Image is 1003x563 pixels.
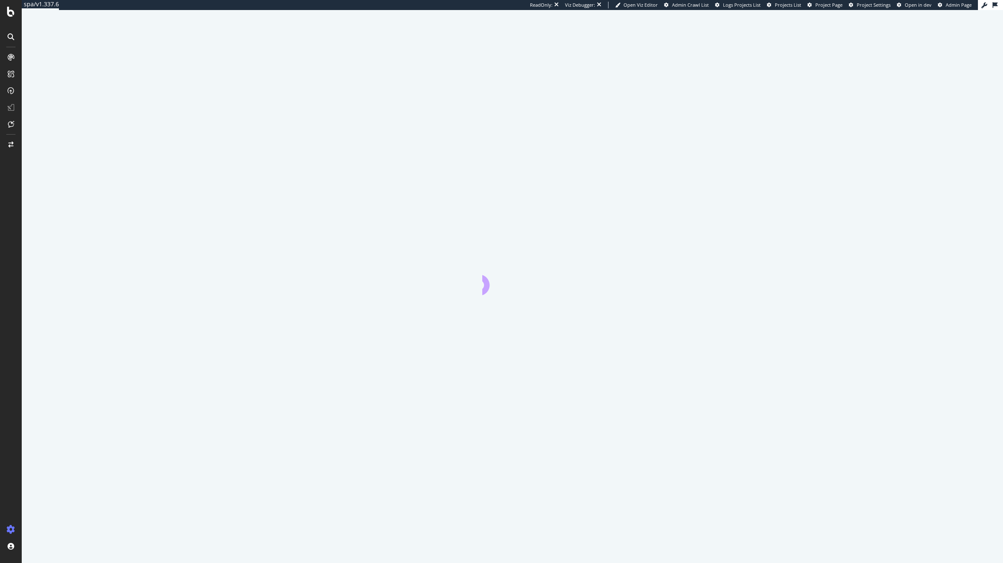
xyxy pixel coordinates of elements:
[723,2,761,8] span: Logs Projects List
[530,2,552,8] div: ReadOnly:
[482,265,542,295] div: animation
[815,2,843,8] span: Project Page
[624,2,658,8] span: Open Viz Editor
[849,2,891,8] a: Project Settings
[767,2,801,8] a: Projects List
[715,2,761,8] a: Logs Projects List
[775,2,801,8] span: Projects List
[807,2,843,8] a: Project Page
[905,2,932,8] span: Open in dev
[857,2,891,8] span: Project Settings
[615,2,658,8] a: Open Viz Editor
[946,2,972,8] span: Admin Page
[672,2,709,8] span: Admin Crawl List
[565,2,595,8] div: Viz Debugger:
[897,2,932,8] a: Open in dev
[664,2,709,8] a: Admin Crawl List
[938,2,972,8] a: Admin Page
